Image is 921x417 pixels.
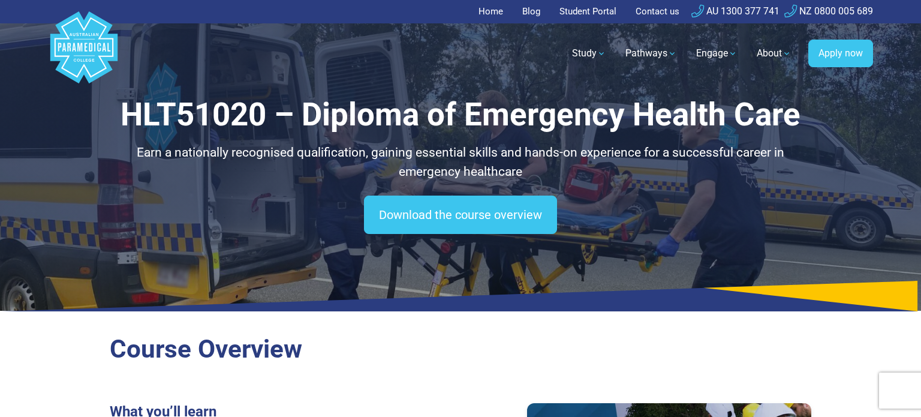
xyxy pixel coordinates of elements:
[618,37,684,70] a: Pathways
[110,143,811,181] p: Earn a nationally recognised qualification, gaining essential skills and hands-on experience for ...
[364,196,557,234] a: Download the course overview
[565,37,613,70] a: Study
[784,5,873,17] a: NZ 0800 005 689
[110,334,811,365] h2: Course Overview
[750,37,799,70] a: About
[808,40,873,67] a: Apply now
[691,5,779,17] a: AU 1300 377 741
[689,37,745,70] a: Engage
[48,23,120,84] a: Australian Paramedical College
[110,96,811,134] h1: HLT51020 – Diploma of Emergency Health Care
